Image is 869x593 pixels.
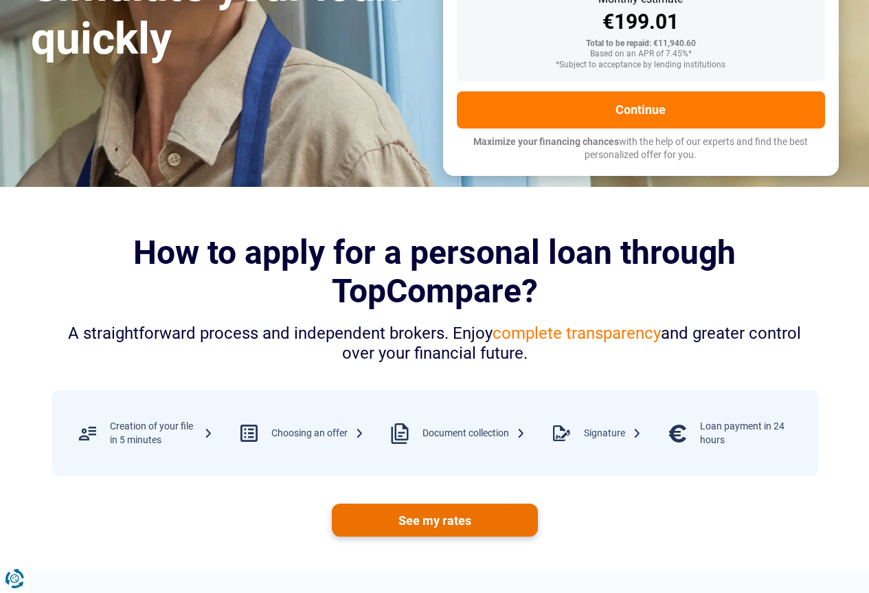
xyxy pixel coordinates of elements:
[110,421,193,445] font: Creation of your file in 5 minutes
[556,60,725,69] font: *Subject to acceptance by lending institutions
[473,136,619,147] font: Maximize your financing chances
[584,427,625,438] font: Signature
[616,102,666,117] font: Continue
[590,49,692,58] font: Based on an APR of 7.45%*
[133,233,736,310] font: How to apply for a personal loan through TopCompare?
[342,324,802,363] font: and greater control over your financial future.
[398,513,471,528] font: See my rates
[700,421,785,445] font: Loan payment in 24 hours
[493,324,661,343] font: complete transparency
[457,91,825,128] button: Continue
[602,10,679,34] font: €199.01
[332,504,538,537] a: See my rates
[586,38,696,48] font: Total to be repaid: €11,940.60
[271,427,348,438] font: Choosing an offer
[585,136,808,161] font: with the help of our experts and find the best personalized offer for you.
[422,427,509,438] font: Document collection
[68,324,493,343] font: A straightforward process and independent brokers. Enjoy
